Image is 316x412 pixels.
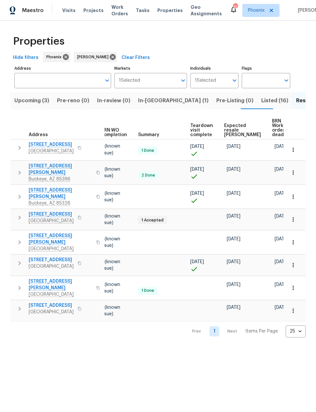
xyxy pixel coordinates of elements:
[57,96,89,105] span: Pre-reno (0)
[230,76,239,85] button: Open
[227,167,240,172] span: [DATE]
[224,123,261,137] span: Expected resale [PERSON_NAME]
[245,328,278,334] p: Items Per Page
[29,263,74,270] span: [GEOGRAPHIC_DATA]
[13,38,65,45] span: Properties
[46,54,64,60] span: Phoenix
[101,128,127,137] span: BRN WO completion
[275,282,288,287] span: [DATE]
[191,4,222,17] span: Geo Assignments
[209,326,219,336] a: Goto page 1
[190,66,239,70] label: Individuals
[139,218,166,223] span: 1 Accepted
[119,78,140,83] span: 1 Selected
[227,305,240,310] span: [DATE]
[101,214,120,225] span: ? (known issue)
[14,96,49,105] span: Upcoming (3)
[139,148,157,153] span: 1 Done
[282,76,291,85] button: Open
[101,305,120,316] span: ? (known issue)
[275,144,288,149] span: [DATE]
[22,7,44,14] span: Maestro
[138,133,159,137] span: Summary
[227,237,240,241] span: [DATE]
[101,191,120,202] span: ? (known issue)
[248,7,265,14] span: Phoenix
[101,237,120,248] span: ? (known issue)
[43,52,70,62] div: Phoenix
[227,260,240,264] span: [DATE]
[139,288,157,293] span: 1 Done
[233,4,237,10] div: 12
[272,119,292,137] span: BRN Work order deadline
[227,191,240,196] span: [DATE]
[227,144,240,149] span: [DATE]
[157,7,183,14] span: Properties
[275,260,288,264] span: [DATE]
[275,214,288,219] span: [DATE]
[138,96,208,105] span: In-[GEOGRAPHIC_DATA] (1)
[190,167,204,172] span: [DATE]
[119,52,152,64] button: Clear Filters
[275,191,288,196] span: [DATE]
[101,260,120,271] span: ? (known issue)
[195,78,216,83] span: 1 Selected
[14,66,111,70] label: Address
[190,260,204,264] span: [DATE]
[136,8,150,13] span: Tasks
[275,305,288,310] span: [DATE]
[77,54,111,60] span: [PERSON_NAME]
[29,302,74,309] span: [STREET_ADDRESS]
[101,282,120,293] span: ? (known issue)
[139,173,158,178] span: 2 Done
[190,144,204,149] span: [DATE]
[13,54,38,62] span: Hide filters
[242,66,290,70] label: Flags
[190,123,213,137] span: Teardown visit complete
[101,144,120,155] span: ? (known issue)
[179,76,188,85] button: Open
[190,191,204,196] span: [DATE]
[286,323,306,340] div: 25
[114,66,187,70] label: Markets
[83,7,104,14] span: Projects
[275,237,288,241] span: [DATE]
[62,7,76,14] span: Visits
[275,167,288,172] span: [DATE]
[227,214,240,219] span: [DATE]
[216,96,253,105] span: Pre-Listing (0)
[103,76,112,85] button: Open
[122,54,150,62] span: Clear Filters
[227,282,240,287] span: [DATE]
[29,257,74,263] span: [STREET_ADDRESS]
[29,133,48,137] span: Address
[29,309,74,315] span: [GEOGRAPHIC_DATA]
[186,325,306,337] nav: Pagination Navigation
[74,52,117,62] div: [PERSON_NAME]
[10,52,41,64] button: Hide filters
[261,96,288,105] span: Listed (16)
[111,4,128,17] span: Work Orders
[101,167,120,178] span: ? (known issue)
[97,96,130,105] span: In-review (0)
